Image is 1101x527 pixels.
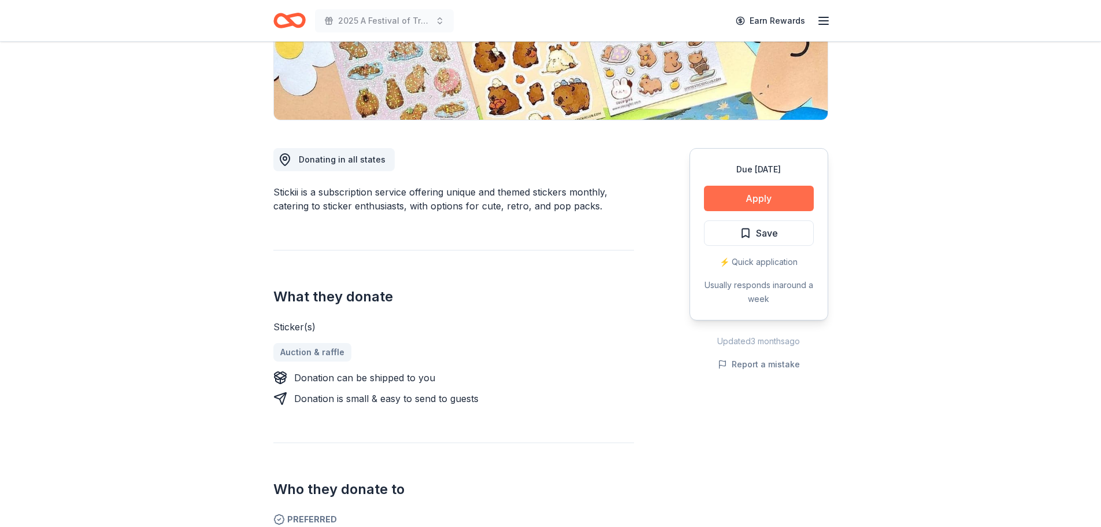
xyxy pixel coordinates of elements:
button: Save [704,220,814,246]
div: Updated 3 months ago [689,334,828,348]
div: ⚡️ Quick application [704,255,814,269]
h2: Who they donate to [273,480,634,499]
div: Usually responds in around a week [704,278,814,306]
span: 2025 A Festival of Trees Event [338,14,431,28]
span: Preferred [273,513,634,526]
button: Report a mistake [718,358,800,371]
div: Due [DATE] [704,163,814,176]
div: Stickii is a subscription service offering unique and themed stickers monthly, catering to sticke... [273,185,634,213]
span: Donating in all states [299,154,385,164]
div: Donation can be shipped to you [294,371,435,385]
button: 2025 A Festival of Trees Event [315,9,454,32]
a: Earn Rewards [729,10,812,31]
span: Save [756,226,778,241]
a: Home [273,7,306,34]
h2: What they donate [273,288,634,306]
div: Sticker(s) [273,320,634,334]
a: Auction & raffle [273,343,351,362]
div: Donation is small & easy to send to guests [294,392,479,406]
button: Apply [704,186,814,211]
